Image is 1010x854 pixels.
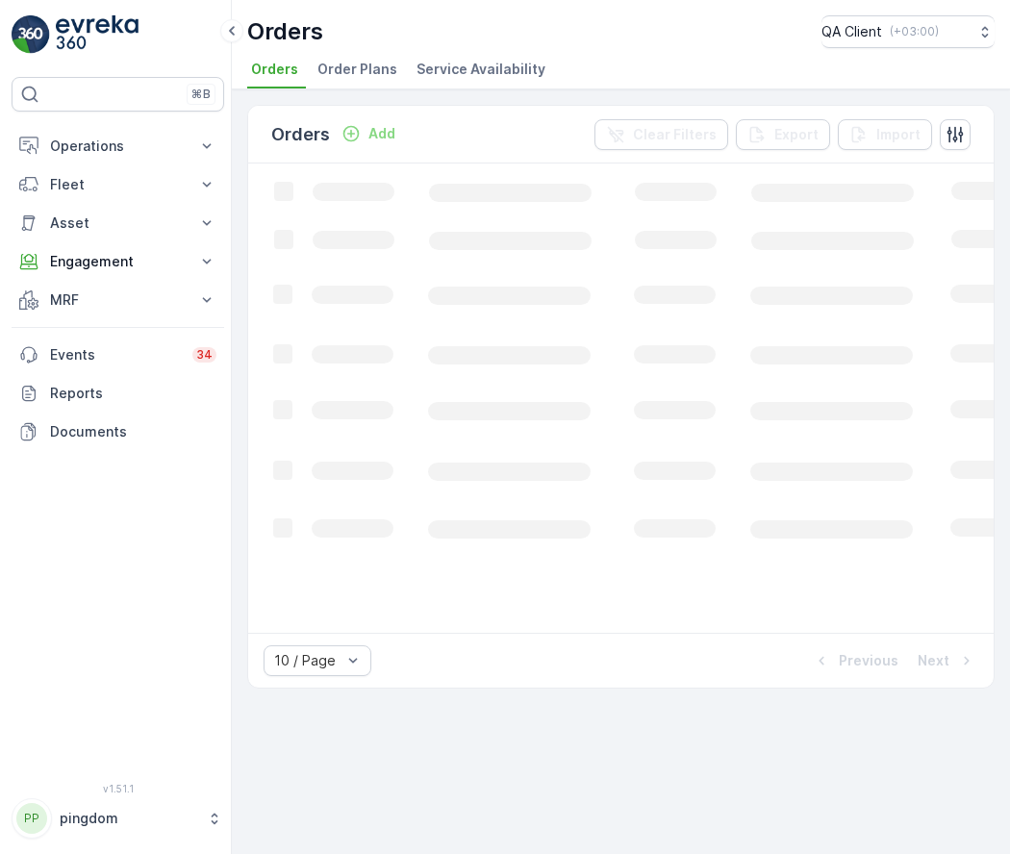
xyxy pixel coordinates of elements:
[50,213,186,233] p: Asset
[12,783,224,794] span: v 1.51.1
[196,347,213,363] p: 34
[247,16,323,47] p: Orders
[191,87,211,102] p: ⌘B
[594,119,728,150] button: Clear Filters
[12,165,224,204] button: Fleet
[12,15,50,54] img: logo
[50,252,186,271] p: Engagement
[633,125,717,144] p: Clear Filters
[50,384,216,403] p: Reports
[12,413,224,451] a: Documents
[890,24,939,39] p: ( +03:00 )
[317,60,397,79] span: Order Plans
[839,651,898,670] p: Previous
[12,336,224,374] a: Events34
[821,15,995,48] button: QA Client(+03:00)
[12,281,224,319] button: MRF
[12,127,224,165] button: Operations
[12,242,224,281] button: Engagement
[918,651,949,670] p: Next
[736,119,830,150] button: Export
[774,125,819,144] p: Export
[334,122,403,145] button: Add
[368,124,395,143] p: Add
[821,22,882,41] p: QA Client
[60,809,197,828] p: pingdom
[16,803,47,834] div: PP
[12,798,224,839] button: PPpingdom
[417,60,545,79] span: Service Availability
[50,290,186,310] p: MRF
[50,175,186,194] p: Fleet
[916,649,978,672] button: Next
[50,137,186,156] p: Operations
[50,422,216,441] p: Documents
[271,121,330,148] p: Orders
[876,125,921,144] p: Import
[810,649,900,672] button: Previous
[12,204,224,242] button: Asset
[12,374,224,413] a: Reports
[50,345,181,364] p: Events
[56,15,139,54] img: logo_light-DOdMpM7g.png
[251,60,298,79] span: Orders
[838,119,932,150] button: Import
